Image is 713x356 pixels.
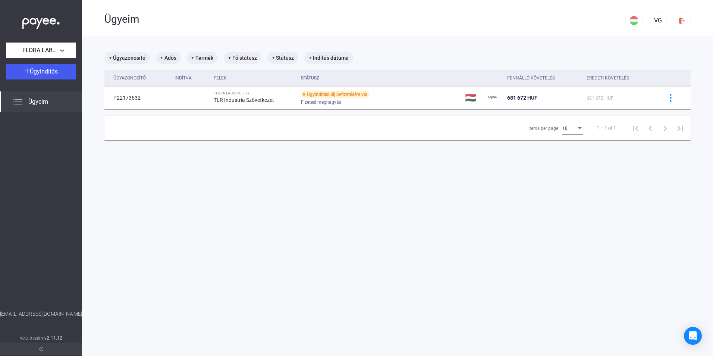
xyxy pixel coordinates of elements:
[628,121,643,135] button: First page
[214,91,295,96] div: FLORA LABOR KFT vs
[562,126,568,131] span: 10
[44,335,62,341] strong: v2.11.12
[301,98,341,107] span: Fizetési meghagyás
[13,97,22,106] img: list.svg
[643,121,658,135] button: Previous page
[39,347,43,352] img: arrow-double-left-grey.svg
[629,16,638,25] img: HU
[678,17,686,25] img: logout-red
[22,14,60,29] img: white-payee-white-dot.svg
[298,70,462,87] th: Státusz
[156,52,181,64] mat-chip: + Adós
[214,97,274,103] strong: TLR Industria Szövetkezet
[113,74,169,82] div: Ügyazonosító
[663,90,678,106] button: more-blue
[587,96,613,101] span: 681 672 HUF
[562,124,583,132] mat-select: Items per page:
[651,16,664,25] div: VG
[528,124,559,133] div: Items per page:
[113,74,146,82] div: Ügyazonosító
[658,121,673,135] button: Next page
[587,74,629,82] div: Eredeti követelés
[28,97,48,106] span: Ügyeim
[224,52,261,64] mat-chip: + Fő státusz
[104,13,625,26] div: Ügyeim
[267,52,298,64] mat-chip: + Státusz
[30,68,58,75] span: Ügyindítás
[187,52,218,64] mat-chip: + Termék
[214,74,295,82] div: Felek
[104,87,172,109] td: P22173632
[507,74,581,82] div: Fennálló követelés
[304,52,353,64] mat-chip: + Indítás dátuma
[214,74,227,82] div: Felek
[597,124,616,132] div: 1 – 1 of 1
[6,43,76,58] button: FLORA LABOR KFT
[507,95,537,101] span: 681 672 HUF
[625,12,643,29] button: HU
[488,93,497,102] img: payee-logo
[462,87,484,109] td: 🇭🇺
[6,64,76,79] button: Ügyindítás
[649,12,667,29] button: VG
[301,91,370,98] div: Ügyindítási díj befizetésére vár
[684,327,702,345] div: Open Intercom Messenger
[22,46,60,55] span: FLORA LABOR KFT
[25,68,30,74] img: plus-white.svg
[673,121,688,135] button: Last page
[587,74,653,82] div: Eredeti követelés
[507,74,555,82] div: Fennálló követelés
[673,12,691,29] button: logout-red
[667,94,675,102] img: more-blue
[175,74,208,82] div: Indítva
[104,52,150,64] mat-chip: + Ügyazonosító
[175,74,192,82] div: Indítva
